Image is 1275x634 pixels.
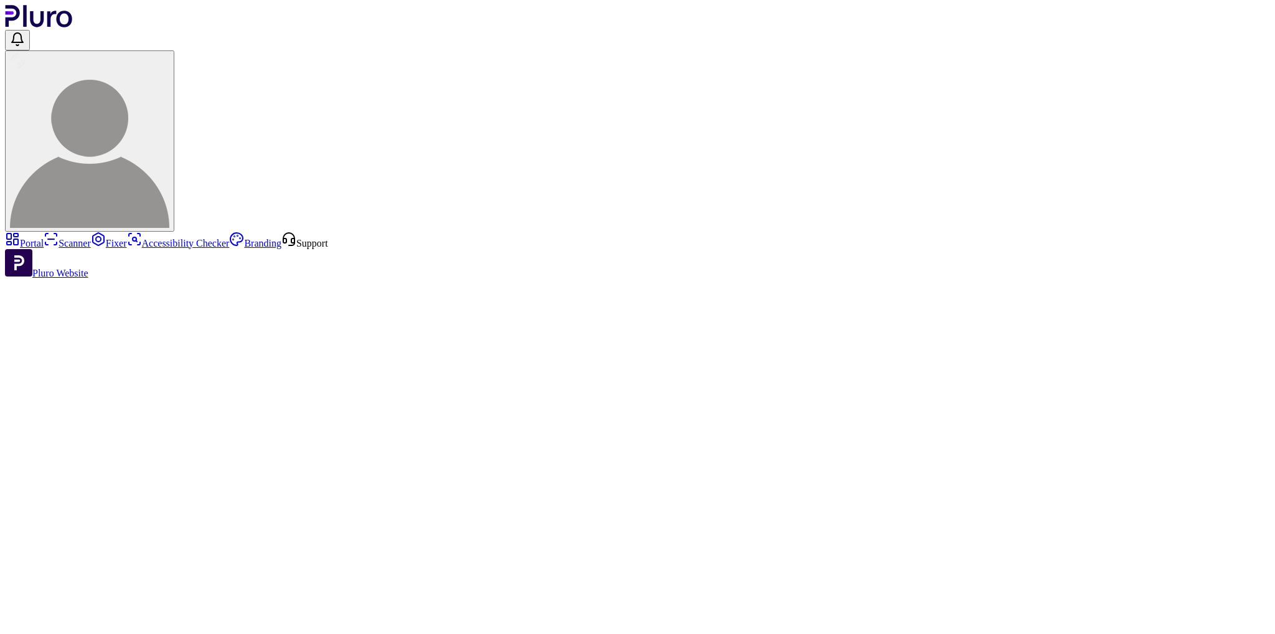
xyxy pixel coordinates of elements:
a: Accessibility Checker [127,238,230,248]
a: Fixer [91,238,127,248]
a: Open Pluro Website [5,268,88,278]
aside: Sidebar menu [5,232,1270,279]
button: User avatar [5,50,174,232]
a: Open Support screen [281,238,328,248]
a: Logo [5,19,73,29]
a: Portal [5,238,44,248]
button: Open notifications, you have undefined new notifications [5,30,30,50]
a: Scanner [44,238,91,248]
a: Branding [229,238,281,248]
img: User avatar [10,69,169,228]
